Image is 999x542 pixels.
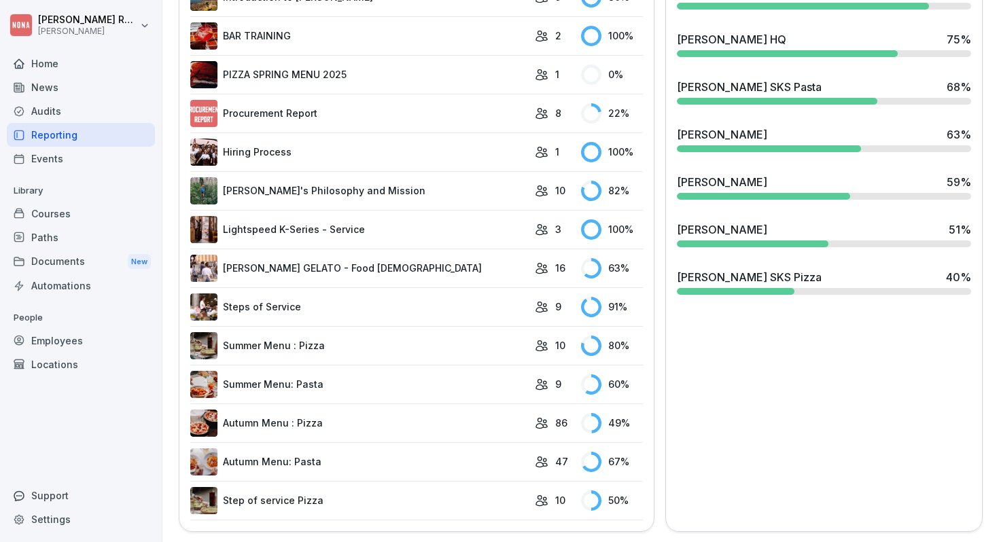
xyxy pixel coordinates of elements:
img: i75bwr3lke107x3pjivkuo40.png [190,371,217,398]
a: Courses [7,202,155,225]
div: [PERSON_NAME] [677,174,767,190]
div: 0 % [581,65,643,85]
p: 10 [555,493,565,507]
a: Settings [7,507,155,531]
a: Automations [7,274,155,297]
a: Lightspeed K-Series - Service [190,216,528,243]
a: Procurement Report [190,100,528,127]
a: Employees [7,329,155,353]
a: News [7,75,155,99]
div: 100 % [581,219,643,240]
a: Step of service Pizza [190,487,528,514]
img: o7vwo837tohy0v3xh438imlt.png [190,22,217,50]
a: Autumn Menu : Pizza [190,410,528,437]
p: 1 [555,145,559,159]
a: Hiring Process [190,139,528,166]
a: Summer Menu : Pizza [190,332,528,359]
img: gigntzqtjbmfaqrmkhd4k4h3.png [190,410,217,437]
div: [PERSON_NAME] [677,221,767,238]
img: cktznsg10ahe3ln2ptfp89y3.png [190,177,217,204]
div: 63 % [947,126,971,143]
div: [PERSON_NAME] SKS Pizza [677,269,822,285]
a: BAR TRAINING [190,22,528,50]
a: Home [7,52,155,75]
div: [PERSON_NAME] HQ [677,31,786,48]
p: 86 [555,416,567,430]
div: [PERSON_NAME] SKS Pasta [677,79,822,95]
img: g03mw99o2jwb6tj6u9fgvrr5.png [190,448,217,475]
img: qe1fmmu9zvgi1yzg2cu4nv49.png [190,61,217,88]
p: [PERSON_NAME] Raemaekers [38,14,137,26]
p: 9 [555,377,561,391]
div: 82 % [581,181,643,201]
p: 16 [555,261,565,275]
div: 68 % [947,79,971,95]
a: Autumn Menu: Pasta [190,448,528,475]
div: 75 % [947,31,971,48]
img: wx6549wekxrj8voz9g052lvc.png [190,216,217,243]
div: [PERSON_NAME] [677,126,767,143]
img: j62bydjegf2f324to4bu3bh0.png [190,100,217,127]
p: 9 [555,300,561,314]
div: Documents [7,249,155,274]
div: 59 % [947,174,971,190]
a: [PERSON_NAME]63% [671,121,977,158]
div: 80 % [581,336,643,356]
img: uzwwkq2p98nzhjc6972fb4z7.png [190,487,217,514]
a: [PERSON_NAME]51% [671,216,977,253]
div: 40 % [946,269,971,285]
p: 8 [555,106,561,120]
p: 10 [555,183,565,198]
p: Library [7,180,155,202]
div: 22 % [581,103,643,124]
img: l2vh19n2q7kz6s3t5892pad2.png [190,332,217,359]
p: People [7,307,155,329]
a: [PERSON_NAME] SKS Pasta68% [671,73,977,110]
p: 2 [555,29,561,43]
img: vd9hf8v6tixg1rgmgu18qv0n.png [190,293,217,321]
a: Reporting [7,123,155,147]
a: [PERSON_NAME]59% [671,168,977,205]
a: Paths [7,225,155,249]
div: Support [7,484,155,507]
p: 3 [555,222,561,236]
div: 51 % [949,221,971,238]
div: New [128,254,151,270]
a: Events [7,147,155,170]
a: Steps of Service [190,293,528,321]
p: 47 [555,454,568,469]
a: [PERSON_NAME] HQ75% [671,26,977,62]
a: Locations [7,353,155,376]
div: 63 % [581,258,643,278]
a: [PERSON_NAME]'s Philosophy and Mission [190,177,528,204]
a: Summer Menu: Pasta [190,371,528,398]
img: jrqhp7pvhdn53z8u0udtfk3u.png [190,139,217,166]
a: Audits [7,99,155,123]
div: 67 % [581,452,643,472]
p: 1 [555,67,559,82]
a: [PERSON_NAME] SKS Pizza40% [671,264,977,300]
p: 10 [555,338,565,353]
div: 60 % [581,374,643,395]
a: [PERSON_NAME] GELATO - Food [DEMOGRAPHIC_DATA] [190,255,528,282]
img: xjx42g30bj4yeb4u1n5kjvh8.png [190,255,217,282]
p: [PERSON_NAME] [38,26,137,36]
div: 49 % [581,413,643,433]
a: PIZZA SPRING MENU 2025 [190,61,528,88]
div: 91 % [581,297,643,317]
div: 100 % [581,142,643,162]
div: 100 % [581,26,643,46]
div: 50 % [581,490,643,511]
a: DocumentsNew [7,249,155,274]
